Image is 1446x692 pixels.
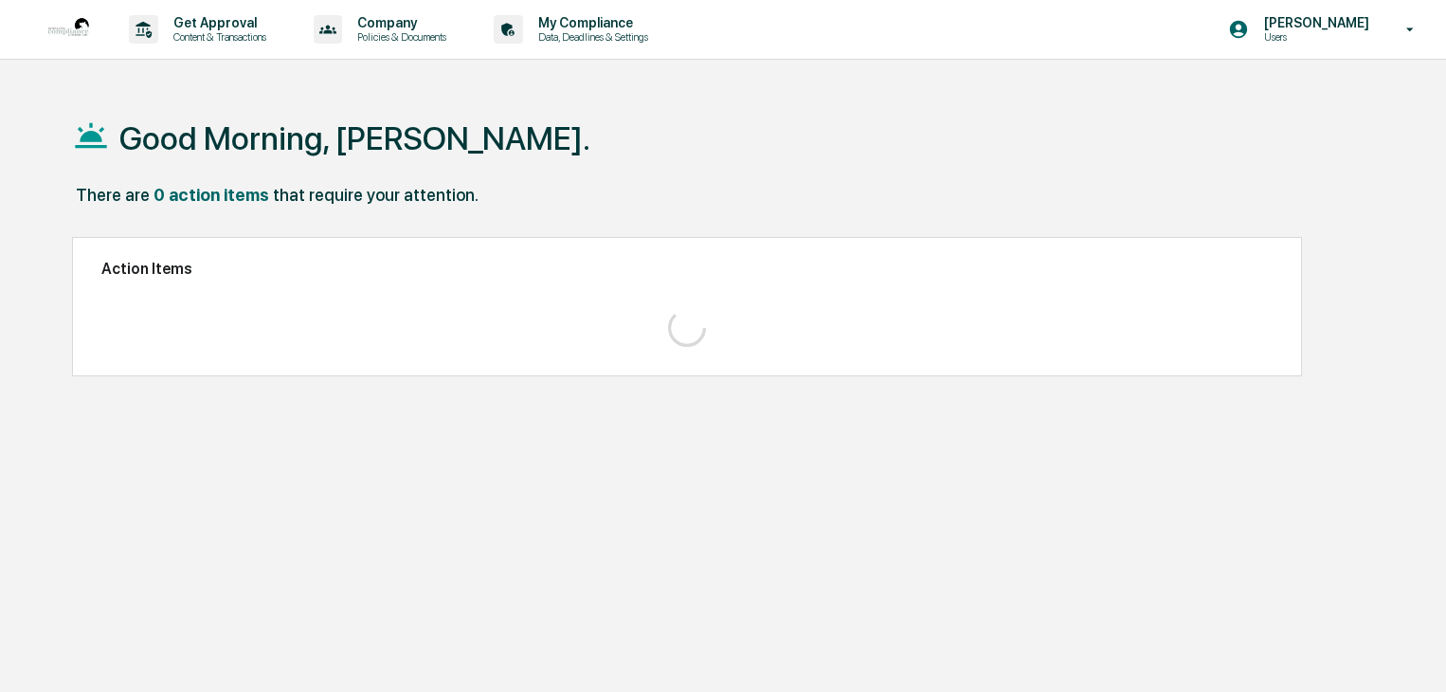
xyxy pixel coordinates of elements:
p: Company [342,15,456,30]
p: Get Approval [158,15,276,30]
img: logo [45,7,91,52]
p: Data, Deadlines & Settings [523,30,658,44]
p: My Compliance [523,15,658,30]
div: that require your attention. [273,185,479,205]
h2: Action Items [101,260,1273,278]
p: Policies & Documents [342,30,456,44]
h1: Good Morning, [PERSON_NAME]. [119,119,590,157]
div: There are [76,185,150,205]
p: Content & Transactions [158,30,276,44]
p: [PERSON_NAME] [1249,15,1379,30]
div: 0 action items [154,185,269,205]
p: Users [1249,30,1379,44]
